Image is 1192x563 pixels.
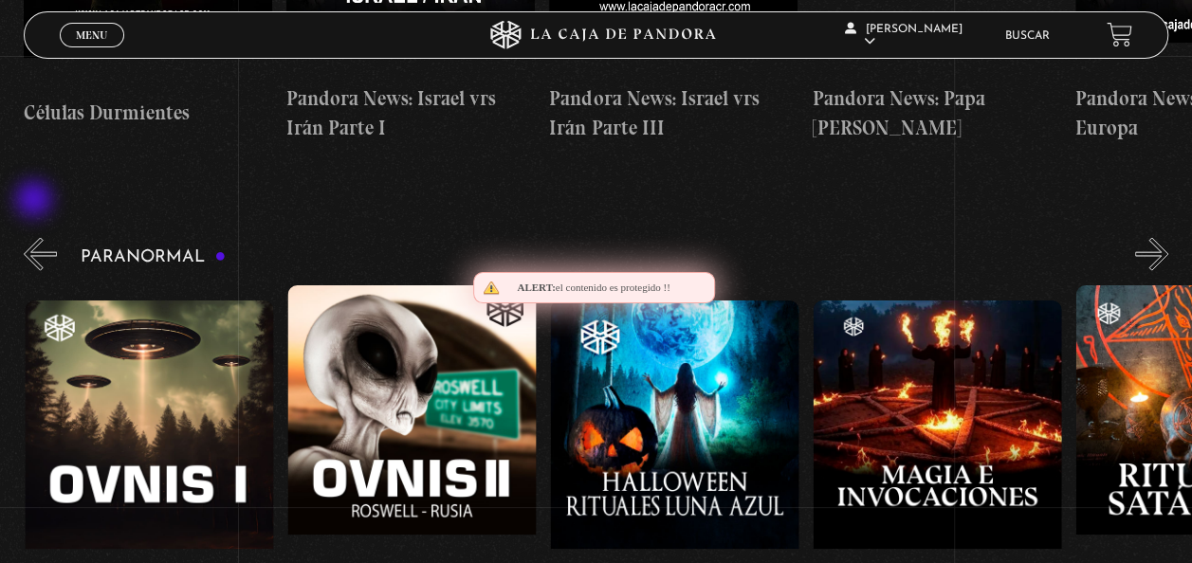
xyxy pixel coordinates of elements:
h4: Células Durmientes [24,99,272,129]
span: Cerrar [70,45,115,59]
span: Menu [76,29,107,41]
div: el contenido es protegido !! [473,272,715,303]
h4: Pandora News: Israel vrs Irán Parte III [549,84,798,144]
a: View your shopping cart [1107,22,1132,47]
h4: Pandora News: Israel vrs Irán Parte I [286,84,535,144]
h3: Paranormal [81,248,226,266]
button: Previous [24,238,57,271]
span: Alert: [517,281,555,293]
h4: Pandora News: Papa [PERSON_NAME] [812,84,1060,144]
button: Next [1135,238,1168,271]
a: Buscar [1005,30,1050,42]
span: [PERSON_NAME] [844,24,962,47]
